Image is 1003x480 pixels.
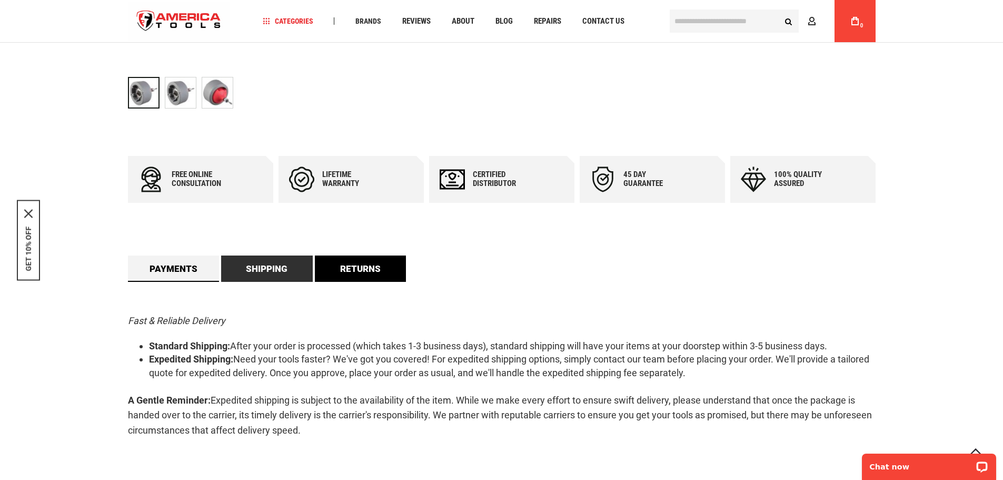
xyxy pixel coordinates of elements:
a: Brands [351,14,386,28]
div: Free online consultation [172,170,235,188]
button: Search [779,11,799,31]
span: Categories [263,17,313,25]
p: Expedited shipping is subject to the availability of the item. While we make every effort to ensu... [128,393,876,438]
span: Brands [355,17,381,25]
span: Blog [495,17,513,25]
span: About [452,17,474,25]
a: About [447,14,479,28]
div: RIDGID 55012 SINK DRUM WITH 25' (7,6 M) X 5⁄16" (8 MM) IC CABLE W/BULB HEAD [165,72,202,114]
span: Reviews [402,17,431,25]
span: Contact Us [582,17,624,25]
a: Categories [258,14,318,28]
a: Repairs [529,14,566,28]
a: Blog [491,14,518,28]
li: After your order is processed (which takes 1-3 business days), standard shipping will have your i... [149,339,876,353]
div: 100% quality assured [774,170,837,188]
li: Need your tools faster? We've got you covered! For expedited shipping options, simply contact our... [149,352,876,379]
img: RIDGID 55012 SINK DRUM WITH 25' (7,6 M) X 5⁄16" (8 MM) IC CABLE W/BULB HEAD [165,77,196,108]
a: store logo [128,2,230,41]
a: Returns [315,256,406,282]
div: RIDGID 55012 SINK DRUM WITH 25' (7,6 M) X 5⁄16" (8 MM) IC CABLE W/BULB HEAD [128,72,165,114]
span: 0 [860,23,863,28]
strong: Expedited Shipping: [149,354,233,365]
button: Close [24,209,33,218]
strong: Standard Shipping: [149,340,230,351]
span: Repairs [534,17,561,25]
div: Lifetime warranty [322,170,385,188]
div: Certified Distributor [473,170,536,188]
button: GET 10% OFF [24,226,33,271]
a: Shipping [221,256,313,282]
svg: close icon [24,209,33,218]
em: Fast & Reliable Delivery [128,315,225,326]
div: RIDGID 55012 SINK DRUM WITH 25' (7,6 M) X 5⁄16" (8 MM) IC CABLE W/BULB HEAD [202,72,233,114]
a: Contact Us [578,14,629,28]
a: Reviews [398,14,435,28]
strong: A Gentle Reminder: [128,395,211,406]
img: RIDGID 55012 SINK DRUM WITH 25' (7,6 M) X 5⁄16" (8 MM) IC CABLE W/BULB HEAD [202,77,233,108]
div: 45 day Guarantee [623,170,687,188]
a: Payments [128,256,220,282]
img: America Tools [128,2,230,41]
iframe: LiveChat chat widget [855,447,1003,480]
